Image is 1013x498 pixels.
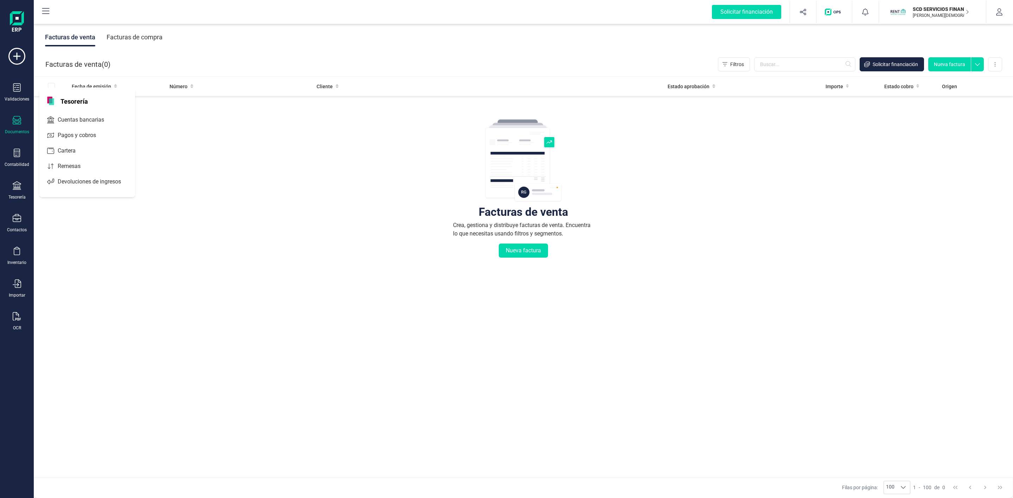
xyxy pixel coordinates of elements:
span: Cuentas bancarias [55,116,117,124]
button: SCSCD SERVICIOS FINANCIEROS SL[PERSON_NAME][DEMOGRAPHIC_DATA][DEMOGRAPHIC_DATA] [887,1,977,23]
button: Solicitar financiación [860,57,924,71]
span: Solicitar financiación [873,61,918,68]
div: Validaciones [5,96,29,102]
span: de [934,484,939,491]
div: Contabilidad [5,162,29,167]
button: Solicitar financiación [703,1,790,23]
span: Estado aprobación [668,83,709,90]
span: Importe [826,83,843,90]
div: Facturas de venta ( ) [45,57,110,71]
span: Tesorería [56,97,92,105]
span: Estado cobro [884,83,913,90]
button: Filtros [718,57,750,71]
span: 0 [942,484,945,491]
p: [PERSON_NAME][DEMOGRAPHIC_DATA][DEMOGRAPHIC_DATA] [913,13,969,18]
img: Logo de OPS [825,8,843,15]
div: Facturas de compra [107,28,163,46]
button: Last Page [993,481,1007,494]
div: Crea, gestiona y distribuye facturas de venta. Encuentra lo que necesitas usando filtros y segmen... [453,221,594,238]
button: Next Page [979,481,992,494]
button: First Page [949,481,962,494]
button: Previous Page [963,481,977,494]
span: 100 [923,484,931,491]
span: Cliente [317,83,333,90]
input: Buscar... [754,57,855,71]
img: SC [890,4,906,20]
div: Importar [9,292,25,298]
span: Pagos y cobros [55,131,109,140]
div: Facturas de venta [45,28,95,46]
span: Filtros [730,61,744,68]
div: Inventario [7,260,26,265]
div: Facturas de venta [479,208,568,215]
div: OCR [13,325,21,331]
button: Nueva factura [499,244,548,258]
button: Logo de OPS [821,1,848,23]
span: Origen [942,83,957,90]
div: Tesorería [8,194,26,200]
span: Número [170,83,187,90]
span: Remesas [55,162,93,170]
div: Solicitar financiación [712,5,781,19]
div: Filas por página: [842,481,910,494]
span: 1 [913,484,916,491]
span: Devoluciones de ingresos [55,177,134,186]
div: Contactos [7,227,27,233]
span: Fecha de emisión [72,83,111,90]
div: - [913,484,945,491]
button: Nueva factura [928,57,971,71]
img: Logo Finanedi [10,11,24,34]
span: Cartera [55,147,88,155]
span: 100 [884,481,897,494]
p: SCD SERVICIOS FINANCIEROS SL [913,6,969,13]
img: img-empty-table.svg [485,118,562,203]
span: 0 [104,59,108,69]
div: Documentos [5,129,29,135]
